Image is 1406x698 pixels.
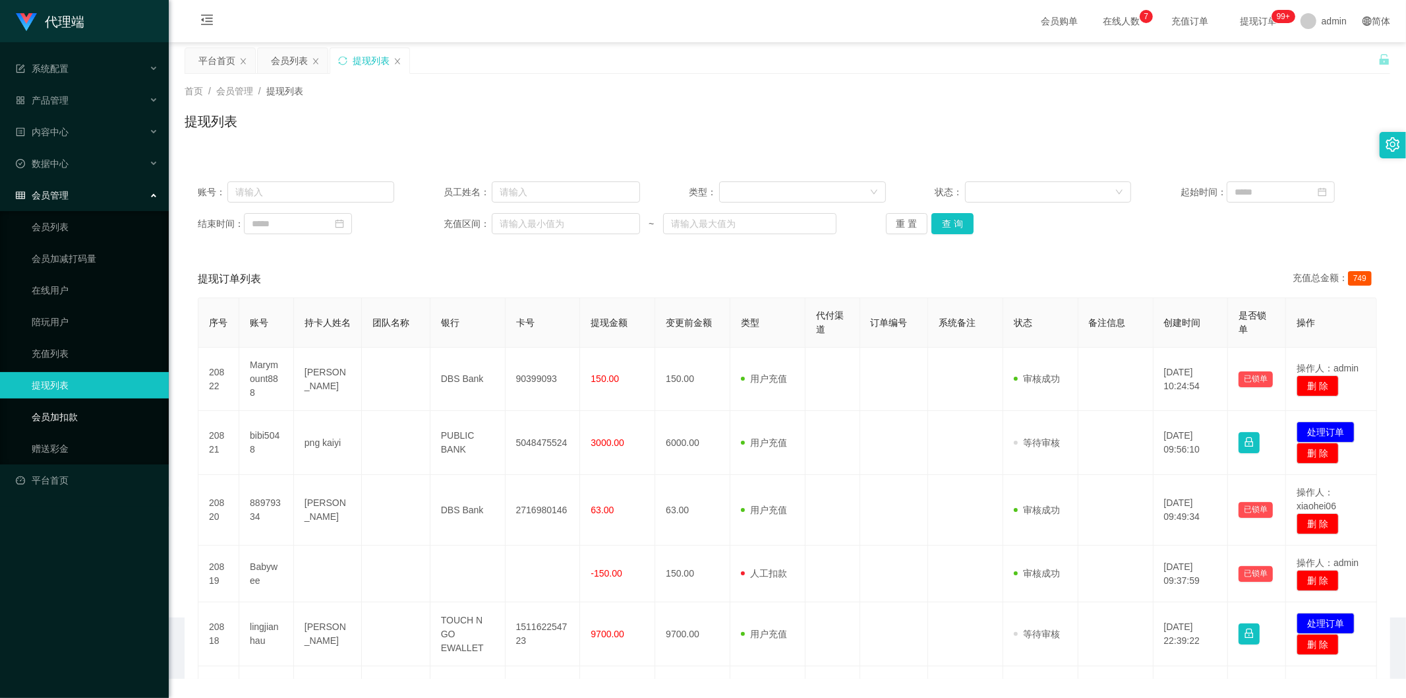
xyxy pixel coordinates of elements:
h1: 提现列表 [185,111,237,131]
input: 请输入 [492,181,640,203]
a: 提现列表 [32,372,158,398]
span: 3000.00 [591,437,624,448]
span: 系统备注 [939,317,976,328]
span: 提现金额 [591,317,628,328]
span: 变更前金额 [666,317,712,328]
span: 审核成功 [1014,568,1060,579]
i: 图标: unlock [1378,53,1390,65]
i: 图标: table [16,191,25,200]
td: bibi5048 [239,411,294,475]
span: 产品管理 [16,95,69,106]
i: 图标: close [394,57,401,65]
button: 已锁单 [1239,371,1273,387]
i: 图标: setting [1386,137,1400,152]
i: 图标: calendar [1318,187,1327,197]
td: [PERSON_NAME] [294,602,362,666]
i: 图标: check-circle-o [16,159,25,168]
input: 请输入最大值为 [663,213,836,234]
span: 会员管理 [16,190,69,201]
span: 会员管理 [216,86,253,96]
span: 在线人数 [1096,16,1146,26]
td: 63.00 [655,475,730,546]
td: 20819 [198,546,239,602]
td: 90399093 [506,348,581,411]
span: 提现订单 [1233,16,1283,26]
td: [DATE] 10:24:54 [1154,348,1229,411]
button: 删 除 [1297,443,1339,464]
span: 类型 [741,317,759,328]
span: 提现订单列表 [198,271,261,287]
i: 图标: down [1115,188,1123,197]
td: 151162254723 [506,602,581,666]
span: 用户充值 [741,505,787,515]
span: 银行 [441,317,459,328]
td: 20821 [198,411,239,475]
span: 操作人：admin [1297,363,1359,373]
button: 删 除 [1297,513,1339,534]
div: 会员列表 [271,48,308,73]
span: 创建时间 [1164,317,1201,328]
span: 用户充值 [741,373,787,384]
span: 起始时间： [1181,185,1227,199]
span: 状态 [1014,317,1032,328]
i: 图标: appstore-o [16,96,25,105]
div: 充值总金额： [1293,271,1377,287]
button: 图标: lock [1239,432,1260,453]
button: 已锁单 [1239,566,1273,582]
div: 2021 [179,649,1395,663]
a: 赠送彩金 [32,435,158,462]
img: logo.9652507e.png [16,13,37,32]
span: 代付渠道 [816,310,844,334]
span: 是否锁单 [1239,310,1266,334]
span: 数据中心 [16,158,69,169]
span: 充值订单 [1165,16,1215,26]
span: 用户充值 [741,629,787,639]
span: 持卡人姓名 [305,317,351,328]
td: 20822 [198,348,239,411]
span: 提现列表 [266,86,303,96]
span: 账号： [198,185,227,199]
span: 卡号 [516,317,535,328]
a: 图标: dashboard平台首页 [16,467,158,493]
td: 88979334 [239,475,294,546]
td: 20818 [198,602,239,666]
span: / [208,86,211,96]
i: 图标: close [312,57,320,65]
td: [DATE] 09:37:59 [1154,546,1229,602]
span: 用户充值 [741,437,787,448]
span: 备注信息 [1089,317,1126,328]
td: 9700.00 [655,602,730,666]
button: 删 除 [1297,634,1339,655]
span: 类型： [689,185,719,199]
span: 账号 [250,317,268,328]
td: 20820 [198,475,239,546]
sup: 7 [1140,10,1153,23]
td: [PERSON_NAME] [294,475,362,546]
button: 删 除 [1297,570,1339,591]
span: ~ [640,217,663,231]
span: 等待审核 [1014,437,1060,448]
p: 7 [1144,10,1149,23]
span: 操作人：xiaohei06 [1297,487,1336,511]
a: 充值列表 [32,340,158,367]
span: 749 [1348,271,1372,286]
td: 2716980146 [506,475,581,546]
span: 员工姓名： [444,185,492,199]
td: DBS Bank [430,475,506,546]
input: 请输入最小值为 [492,213,640,234]
span: 审核成功 [1014,505,1060,515]
a: 代理端 [16,16,84,26]
td: 6000.00 [655,411,730,475]
td: TOUCH N GO EWALLET [430,602,506,666]
i: 图标: calendar [335,219,344,228]
span: 内容中心 [16,127,69,137]
td: Marymount888 [239,348,294,411]
span: 9700.00 [591,629,624,639]
span: 序号 [209,317,227,328]
span: 150.00 [591,373,619,384]
i: 图标: profile [16,127,25,137]
td: png kaiyi [294,411,362,475]
input: 请输入 [227,181,394,203]
td: lingjianhau [239,602,294,666]
td: 150.00 [655,348,730,411]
